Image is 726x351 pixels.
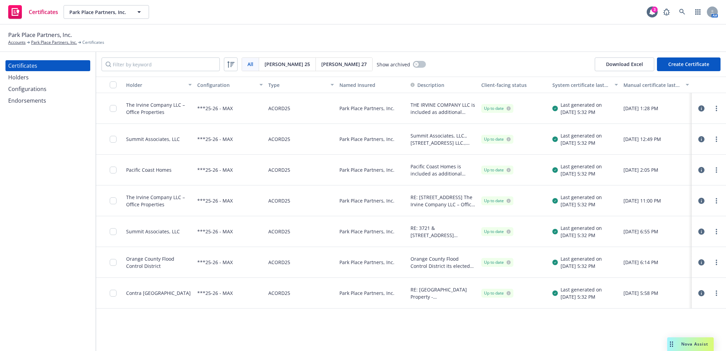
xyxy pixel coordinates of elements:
button: Named Insured [337,77,408,93]
a: more [712,135,721,143]
div: ACORD25 [268,190,290,212]
div: ACORD25 [268,97,290,119]
a: more [712,289,721,297]
div: Drag to move [667,337,676,351]
div: 3 [651,6,658,13]
a: Report a Bug [660,5,673,19]
button: Client-facing status [479,77,550,93]
a: more [712,258,721,266]
span: Park Place Partners, Inc. [69,9,129,16]
div: [DATE] 6:55 PM [623,228,689,235]
div: Pacific Coast Homes [126,166,172,173]
input: Toggle Row Selected [110,136,117,143]
button: Park Place Partners, Inc. [64,5,149,19]
button: System certificate last generated [550,77,621,93]
div: Park Place Partners, Inc. [337,247,408,278]
div: [DATE] 2:05 PM [623,166,689,173]
div: Park Place Partners, Inc. [337,93,408,124]
div: [DATE] 5:32 PM [561,201,602,208]
a: Certificates [5,60,90,71]
a: Holders [5,72,90,83]
a: Certificates [5,2,61,22]
button: Type [266,77,337,93]
div: Up to date [484,136,511,142]
div: [DATE] 5:32 PM [561,170,602,177]
div: Park Place Partners, Inc. [337,278,408,309]
a: more [712,227,721,236]
button: Description [411,81,444,89]
div: [DATE] 5:32 PM [561,293,602,300]
div: Up to date [484,198,511,204]
span: Nova Assist [681,341,708,347]
span: Park Place Partners, Inc. [8,30,72,39]
div: Summit Associates, LLC [126,228,180,235]
div: [DATE] 11:00 PM [623,197,689,204]
div: Up to date [484,105,511,112]
button: Download Excel [595,57,654,71]
div: ACORD25 [268,159,290,181]
input: Toggle Row Selected [110,228,117,235]
div: ACORD25 [268,128,290,150]
input: Toggle Row Selected [110,105,117,112]
a: Search [675,5,689,19]
input: Toggle Row Selected [110,197,117,204]
div: Up to date [484,290,511,296]
div: Last generated on [561,194,602,201]
button: THE IRVINE COMPANY LLC is included as additional insured where required by a written contract wit... [411,101,476,116]
a: more [712,166,721,174]
div: Last generated on [561,255,602,262]
div: The Irvine Company LLC – Office Properties [126,194,192,208]
div: Park Place Partners, Inc. [337,155,408,185]
div: Up to date [484,167,511,173]
span: Show archived [377,61,410,68]
span: Certificates [82,39,104,45]
div: Endorsements [8,95,46,106]
span: RE: [STREET_ADDRESS] The Irvine Company LLC – Office Properties, Landlord are included as additio... [411,194,476,208]
div: Last generated on [561,132,602,139]
div: [DATE] 5:32 PM [561,232,602,239]
div: [DATE] 5:32 PM [561,108,602,116]
div: Type [268,81,326,89]
div: System certificate last generated [552,81,610,89]
div: The Irvine Company LLC – Office Properties [126,101,192,116]
span: Certificates [29,9,58,15]
div: [DATE] 5:32 PM [561,139,602,146]
button: Orange County Flood Control District its elected and appointed officials, officers, agents and em... [411,255,476,270]
div: Last generated on [561,163,602,170]
div: Last generated on [561,101,602,108]
div: [DATE] 5:32 PM [561,262,602,270]
div: Park Place Partners, Inc. [337,185,408,216]
button: Summit Associates, LLC., [STREET_ADDRESS] LLC., Vectra Management Group Inc., and G&E Real Estate... [411,132,476,146]
div: Summit Associates, LLC [126,135,180,143]
input: Toggle Row Selected [110,290,117,297]
a: Configurations [5,83,90,94]
div: ACORD25 [268,220,290,243]
div: Client-facing status [481,81,547,89]
button: Create Certificate [657,57,721,71]
span: [PERSON_NAME] 25 [265,61,310,68]
div: Manual certificate last generated [623,81,682,89]
div: ACORD25 [268,251,290,273]
div: Orange County Flood Control District [126,255,192,270]
div: Configuration [197,81,255,89]
button: RE: 3721 & [STREET_ADDRESS][PERSON_NAME] Summit Associates, LLC., [STREET_ADDRESS], LLC, Vectra M... [411,224,476,239]
div: Last generated on [561,286,602,293]
div: Up to date [484,229,511,235]
div: Holder [126,81,184,89]
button: Nova Assist [667,337,714,351]
button: RE: [GEOGRAPHIC_DATA] Property - [STREET_ADDRESS] Contra Costa County, and its officers and emplo... [411,286,476,300]
div: Up to date [484,259,511,265]
button: Pacific Coast Homes is included as additional insured where required by a written contract with r... [411,163,476,177]
input: Toggle Row Selected [110,167,117,173]
span: All [247,61,253,68]
div: [DATE] 1:28 PM [623,105,689,112]
div: Certificates [8,60,37,71]
span: [PERSON_NAME] 27 [321,61,367,68]
div: [DATE] 5:58 PM [623,289,689,297]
